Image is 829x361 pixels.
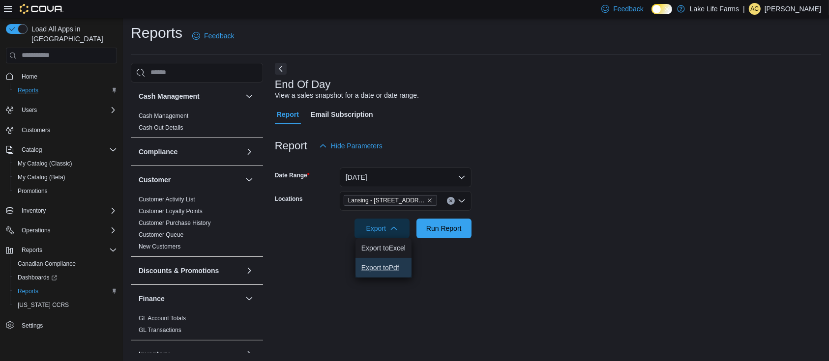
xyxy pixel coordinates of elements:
[20,4,63,14] img: Cova
[131,23,182,43] h1: Reports
[139,91,241,101] button: Cash Management
[139,220,211,226] a: Customer Purchase History
[18,104,117,116] span: Users
[348,195,425,205] span: Lansing - [STREET_ADDRESS][US_STATE]
[275,140,307,152] h3: Report
[361,244,406,252] span: Export to Excel
[139,294,165,304] h3: Finance
[139,91,200,101] h3: Cash Management
[765,3,821,15] p: [PERSON_NAME]
[139,314,186,322] span: GL Account Totals
[22,106,37,114] span: Users
[139,112,188,120] span: Cash Management
[18,86,38,94] span: Reports
[14,272,61,283] a: Dashboards
[139,266,219,276] h3: Discounts & Promotions
[275,79,331,90] h3: End Of Day
[18,205,50,217] button: Inventory
[131,110,263,138] div: Cash Management
[18,260,76,268] span: Canadian Compliance
[18,144,46,156] button: Catalog
[139,231,183,239] span: Customer Queue
[275,171,310,179] label: Date Range
[22,126,50,134] span: Customers
[18,244,117,256] span: Reports
[18,144,117,156] span: Catalog
[18,320,47,332] a: Settings
[22,226,51,234] span: Operations
[311,105,373,124] span: Email Subscription
[139,208,203,215] a: Customer Loyalty Points
[22,246,42,254] span: Reports
[139,147,178,157] h3: Compliance
[14,299,73,311] a: [US_STATE] CCRS
[613,4,643,14] span: Feedback
[10,157,121,170] button: My Catalog (Classic)
[14,285,42,297] a: Reports
[340,167,472,187] button: [DATE]
[22,146,42,154] span: Catalog
[651,4,672,14] input: Dark Mode
[275,63,287,75] button: Next
[243,293,255,305] button: Finance
[275,90,419,101] div: View a sales snapshot for a date or date range.
[188,26,238,46] a: Feedback
[139,175,241,185] button: Customer
[2,143,121,157] button: Catalog
[139,147,241,157] button: Compliance
[22,73,37,81] span: Home
[14,272,117,283] span: Dashboards
[277,105,299,124] span: Report
[131,194,263,256] div: Customer
[18,301,69,309] span: [US_STATE] CCRS
[14,158,76,169] a: My Catalog (Classic)
[18,124,54,136] a: Customers
[416,219,472,238] button: Run Report
[360,219,404,238] span: Export
[14,258,117,270] span: Canadian Compliance
[243,146,255,158] button: Compliance
[18,274,57,281] span: Dashboards
[28,24,117,44] span: Load All Apps in [GEOGRAPHIC_DATA]
[2,243,121,257] button: Reports
[2,123,121,137] button: Customers
[139,326,181,334] span: GL Transactions
[749,3,761,15] div: andrew campbell
[14,185,52,197] a: Promotions
[447,197,455,205] button: Clear input
[344,195,437,206] span: Lansing - 2617 E Michigan Avenue
[18,104,41,116] button: Users
[139,112,188,119] a: Cash Management
[139,124,183,132] span: Cash Out Details
[139,349,170,359] h3: Inventory
[204,31,234,41] span: Feedback
[243,174,255,186] button: Customer
[6,65,117,358] nav: Complex example
[2,204,121,218] button: Inventory
[139,231,183,238] a: Customer Queue
[139,243,180,250] span: New Customers
[243,265,255,277] button: Discounts & Promotions
[14,285,117,297] span: Reports
[10,284,121,298] button: Reports
[458,197,466,205] button: Open list of options
[426,223,462,233] span: Run Report
[2,223,121,237] button: Operations
[2,318,121,332] button: Settings
[139,294,241,304] button: Finance
[751,3,759,15] span: ac
[18,319,117,331] span: Settings
[355,258,412,278] button: Export toPdf
[743,3,745,15] p: |
[18,244,46,256] button: Reports
[139,243,180,250] a: New Customers
[18,71,41,83] a: Home
[690,3,739,15] p: Lake Life Farms
[10,257,121,271] button: Canadian Compliance
[18,224,117,236] span: Operations
[14,299,117,311] span: Washington CCRS
[18,160,72,167] span: My Catalog (Classic)
[139,219,211,227] span: Customer Purchase History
